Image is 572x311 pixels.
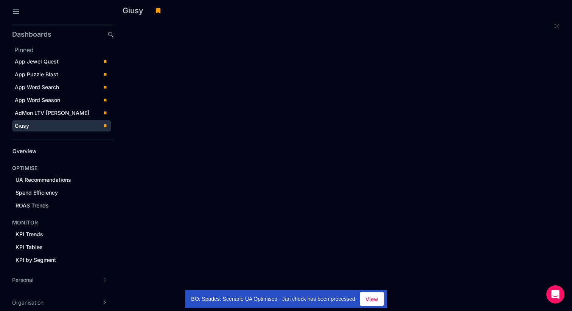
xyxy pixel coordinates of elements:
span: App Puzzle Blast [15,71,58,77]
a: KPI Trends [13,229,101,240]
span: KPI Tables [16,244,43,250]
a: Overview [10,145,101,157]
div: Open Intercom Messenger [546,285,564,303]
span: App Jewel Quest [15,58,59,65]
span: App Word Search [15,84,59,90]
h2: Dashboards [12,31,51,38]
a: Giusy [12,120,111,132]
span: View [365,295,378,303]
a: KPI by Segment [13,254,101,266]
span: Giusy [15,122,29,129]
span: Personal [12,276,33,284]
span: App Word Season [15,97,60,103]
a: App Word Search [12,82,111,93]
a: App Puzzle Blast [12,69,111,80]
a: UA Recommendations [13,174,101,186]
h2: Pinned [14,45,113,54]
span: ROAS Trends [16,202,49,209]
a: Spend Efficiency [13,187,101,198]
a: AdMon LTV [PERSON_NAME] [12,107,111,119]
div: BO: Spades: Scenario UA Optimised - Jan check has been processed. [185,290,359,308]
a: ROAS Trends [13,200,101,211]
span: Organisation [12,299,44,306]
a: App Jewel Quest [12,56,111,67]
span: AdMon LTV [PERSON_NAME] [15,110,89,116]
span: KPI Trends [16,231,43,237]
h4: OPTIMISE [12,164,37,172]
button: View [360,292,384,306]
span: UA Recommendations [16,176,71,183]
a: KPI Tables [13,241,101,253]
span: Spend Efficiency [16,189,58,196]
h3: Giusy [123,7,148,14]
h4: MONITOR [12,219,38,226]
button: Fullscreen [554,23,560,29]
span: KPI by Segment [16,257,56,263]
a: App Word Season [12,94,111,106]
span: Overview [12,148,37,154]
